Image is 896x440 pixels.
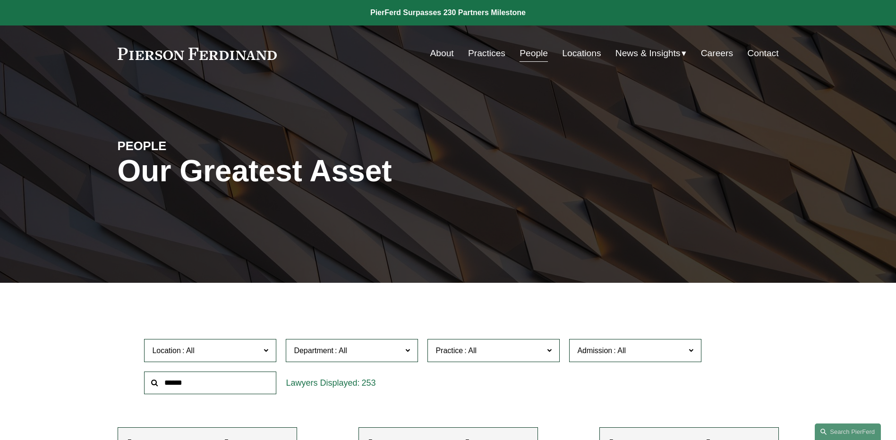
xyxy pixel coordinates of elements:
[520,44,548,62] a: People
[118,138,283,153] h4: PEOPLE
[435,347,463,355] span: Practice
[152,347,181,355] span: Location
[562,44,601,62] a: Locations
[468,44,505,62] a: Practices
[294,347,333,355] span: Department
[430,44,454,62] a: About
[361,378,375,388] span: 253
[118,154,558,188] h1: Our Greatest Asset
[747,44,778,62] a: Contact
[615,45,681,62] span: News & Insights
[577,347,612,355] span: Admission
[615,44,687,62] a: folder dropdown
[815,423,881,440] a: Search this site
[701,44,733,62] a: Careers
